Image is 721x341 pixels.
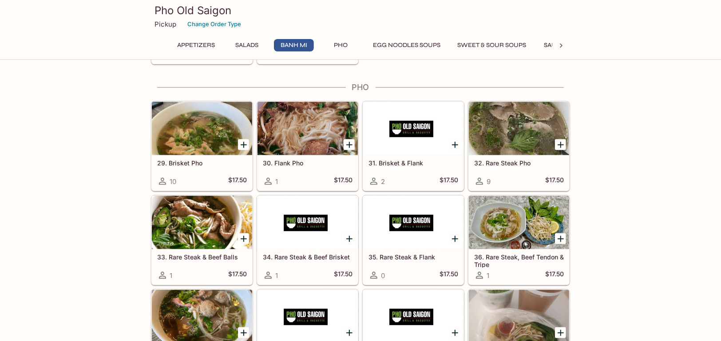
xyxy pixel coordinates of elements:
button: Egg Noodles Soups [368,39,445,51]
button: Add 36. Rare Steak, Beef Tendon & Tripe [555,233,566,244]
h3: Pho Old Saigon [154,4,566,17]
h5: $17.50 [228,270,247,281]
button: Add 37. Special Combination Pho [238,327,249,338]
a: 29. Brisket Pho10$17.50 [151,102,253,191]
button: Add 30. Flank Pho [344,139,355,150]
h4: Pho [151,82,570,92]
div: 32. Rare Steak Pho [469,102,569,155]
h5: 32. Rare Steak Pho [474,159,564,167]
span: 9 [487,177,491,186]
button: Pho [321,39,361,51]
button: Sautéed [538,39,578,51]
h5: $17.50 [440,176,458,187]
button: Change Order Type [183,17,245,31]
h5: 30. Flank Pho [263,159,353,167]
button: Add 33. Rare Steak & Beef Balls [238,233,249,244]
button: Add 31. Brisket & Flank [449,139,460,150]
h5: 34. Rare Steak & Beef Brisket [263,253,353,261]
h5: $17.50 [334,270,353,281]
button: Add 40. Oxtail Pho [555,327,566,338]
span: 10 [170,177,176,186]
div: 33. Rare Steak & Beef Balls [152,196,252,249]
button: Add 29. Brisket Pho [238,139,249,150]
button: Add 34. Rare Steak & Beef Brisket [344,233,355,244]
span: 1 [275,271,278,280]
h5: 36. Rare Steak, Beef Tendon & Tripe [474,253,564,268]
div: 36. Rare Steak, Beef Tendon & Tripe [469,196,569,249]
button: Sweet & Sour Soups [452,39,531,51]
button: Add 35. Rare Steak & Flank [449,233,460,244]
a: 35. Rare Steak & Flank0$17.50 [363,196,464,285]
a: 32. Rare Steak Pho9$17.50 [468,102,570,191]
a: 31. Brisket & Flank2$17.50 [363,102,464,191]
a: 33. Rare Steak & Beef Balls1$17.50 [151,196,253,285]
div: 31. Brisket & Flank [363,102,463,155]
a: 34. Rare Steak & Beef Brisket1$17.50 [257,196,358,285]
h5: 35. Rare Steak & Flank [368,253,458,261]
div: 29. Brisket Pho [152,102,252,155]
p: Pickup [154,20,176,28]
h5: 29. Brisket Pho [157,159,247,167]
h5: 31. Brisket & Flank [368,159,458,167]
button: Appetizers [172,39,220,51]
div: 35. Rare Steak & Flank [363,196,463,249]
span: 1 [170,271,172,280]
span: 0 [381,271,385,280]
button: Add 32. Rare Steak Pho [555,139,566,150]
button: Banh Mi [274,39,314,51]
a: 30. Flank Pho1$17.50 [257,102,358,191]
h5: $17.50 [228,176,247,187]
button: Add 38. Seafood Pho [344,327,355,338]
button: Salads [227,39,267,51]
button: Add 39. Shrimp Pho [449,327,460,338]
div: 30. Flank Pho [257,102,358,155]
h5: $17.50 [334,176,353,187]
div: 34. Rare Steak & Beef Brisket [257,196,358,249]
span: 1 [275,177,278,186]
span: 2 [381,177,385,186]
h5: $17.50 [545,270,564,281]
h5: $17.50 [545,176,564,187]
h5: 33. Rare Steak & Beef Balls [157,253,247,261]
span: 1 [487,271,489,280]
h5: $17.50 [440,270,458,281]
a: 36. Rare Steak, Beef Tendon & Tripe1$17.50 [468,196,570,285]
